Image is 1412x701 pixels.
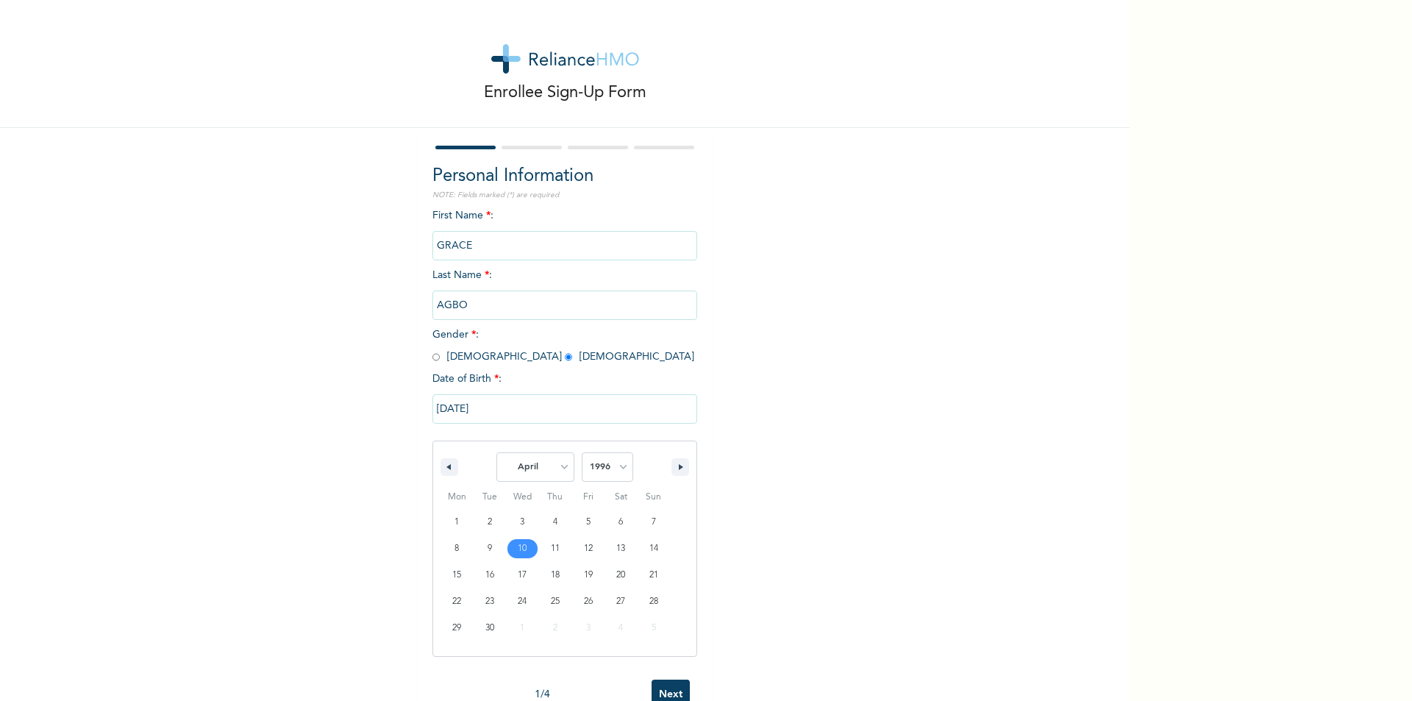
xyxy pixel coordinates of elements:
[441,535,474,562] button: 8
[649,562,658,588] span: 21
[432,270,697,310] span: Last Name :
[618,509,623,535] span: 6
[432,231,697,260] input: Enter your first name
[506,588,539,615] button: 24
[539,509,572,535] button: 4
[605,509,638,535] button: 6
[432,190,697,201] p: NOTE: Fields marked (*) are required
[506,562,539,588] button: 17
[432,330,694,362] span: Gender : [DEMOGRAPHIC_DATA] [DEMOGRAPHIC_DATA]
[571,509,605,535] button: 5
[553,509,557,535] span: 4
[452,562,461,588] span: 15
[637,485,670,509] span: Sun
[637,588,670,615] button: 28
[637,509,670,535] button: 7
[539,588,572,615] button: 25
[506,485,539,509] span: Wed
[518,535,527,562] span: 10
[485,562,494,588] span: 16
[605,485,638,509] span: Sat
[652,509,656,535] span: 7
[432,371,502,387] span: Date of Birth :
[474,588,507,615] button: 23
[637,535,670,562] button: 14
[551,535,560,562] span: 11
[616,562,625,588] span: 20
[432,291,697,320] input: Enter your last name
[488,509,492,535] span: 2
[520,509,524,535] span: 3
[551,588,560,615] span: 25
[571,485,605,509] span: Fri
[454,509,459,535] span: 1
[454,535,459,562] span: 8
[441,509,474,535] button: 1
[452,615,461,641] span: 29
[649,588,658,615] span: 28
[584,562,593,588] span: 19
[649,535,658,562] span: 14
[485,615,494,641] span: 30
[616,535,625,562] span: 13
[605,588,638,615] button: 27
[571,562,605,588] button: 19
[441,485,474,509] span: Mon
[485,588,494,615] span: 23
[605,535,638,562] button: 13
[605,562,638,588] button: 20
[474,615,507,641] button: 30
[506,535,539,562] button: 10
[518,588,527,615] span: 24
[616,588,625,615] span: 27
[571,535,605,562] button: 12
[441,588,474,615] button: 22
[584,535,593,562] span: 12
[474,509,507,535] button: 2
[452,588,461,615] span: 22
[441,562,474,588] button: 15
[474,562,507,588] button: 16
[551,562,560,588] span: 18
[571,588,605,615] button: 26
[441,615,474,641] button: 29
[432,210,697,251] span: First Name :
[586,509,591,535] span: 5
[488,535,492,562] span: 9
[584,588,593,615] span: 26
[474,485,507,509] span: Tue
[539,485,572,509] span: Thu
[518,562,527,588] span: 17
[491,44,639,74] img: logo
[432,394,697,424] input: DD-MM-YYYY
[539,562,572,588] button: 18
[474,535,507,562] button: 9
[432,163,697,190] h2: Personal Information
[506,509,539,535] button: 3
[484,81,646,105] p: Enrollee Sign-Up Form
[637,562,670,588] button: 21
[539,535,572,562] button: 11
